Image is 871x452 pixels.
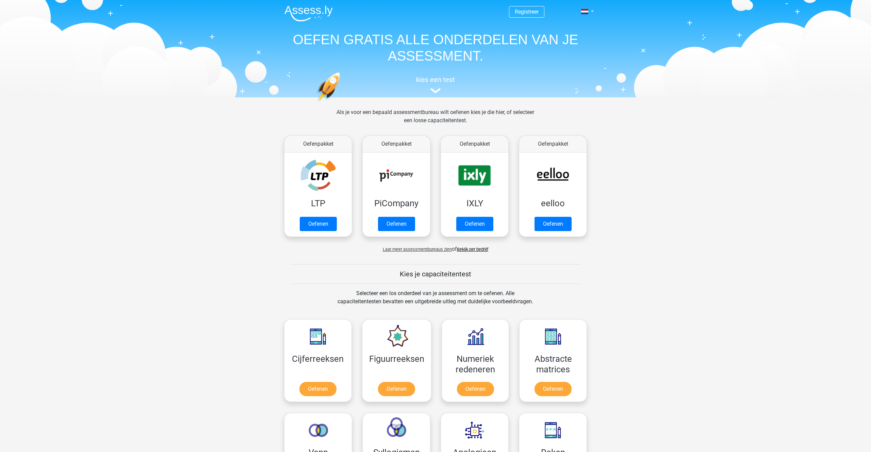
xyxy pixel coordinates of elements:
a: Oefenen [300,217,337,231]
a: Oefenen [535,382,572,396]
h5: kies een test [279,76,592,84]
a: Oefenen [378,382,415,396]
a: Registreer [515,9,539,15]
h1: OEFEN GRATIS ALLE ONDERDELEN VAN JE ASSESSMENT. [279,31,592,64]
a: Oefenen [535,217,572,231]
img: oefenen [316,72,366,134]
a: kies een test [279,76,592,94]
a: Oefenen [456,217,493,231]
div: of [279,240,592,253]
a: Oefenen [299,382,336,396]
h5: Kies je capaciteitentest [290,270,581,278]
div: Als je voor een bepaald assessmentbureau wilt oefenen kies je die hier, of selecteer een losse ca... [331,108,540,133]
span: Laat meer assessmentbureaus zien [383,247,452,252]
div: Selecteer een los onderdeel van je assessment om te oefenen. Alle capaciteitentesten bevatten een... [331,289,540,314]
a: Oefenen [457,382,494,396]
img: assessment [430,88,441,93]
img: Assessly [284,5,333,21]
a: Bekijk per bedrijf [457,247,488,252]
a: Oefenen [378,217,415,231]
